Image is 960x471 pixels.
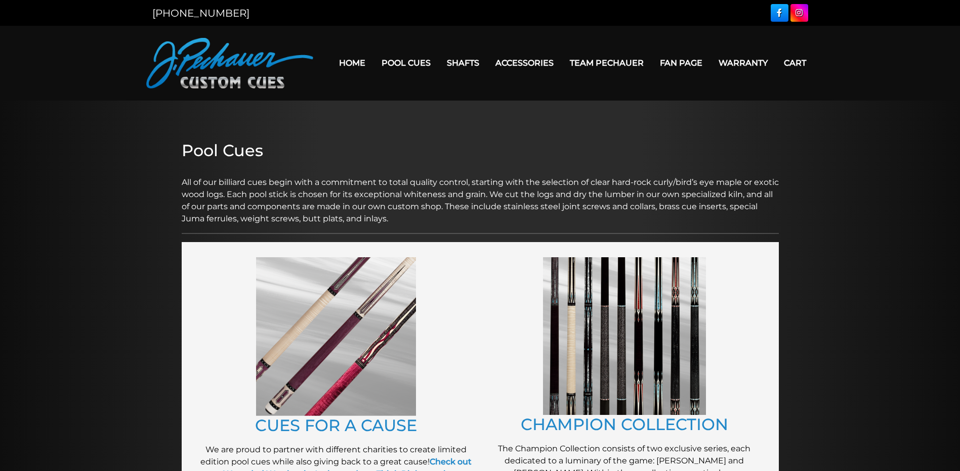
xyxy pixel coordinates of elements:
[255,415,417,435] a: CUES FOR A CAUSE
[146,38,313,88] img: Pechauer Custom Cues
[487,50,562,76] a: Accessories
[776,50,814,76] a: Cart
[652,50,711,76] a: Fan Page
[521,414,728,434] a: CHAMPION COLLECTION
[331,50,373,76] a: Home
[562,50,652,76] a: Team Pechauer
[182,141,779,160] h2: Pool Cues
[152,7,249,19] a: [PHONE_NUMBER]
[373,50,439,76] a: Pool Cues
[182,164,779,225] p: All of our billiard cues begin with a commitment to total quality control, starting with the sele...
[439,50,487,76] a: Shafts
[711,50,776,76] a: Warranty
